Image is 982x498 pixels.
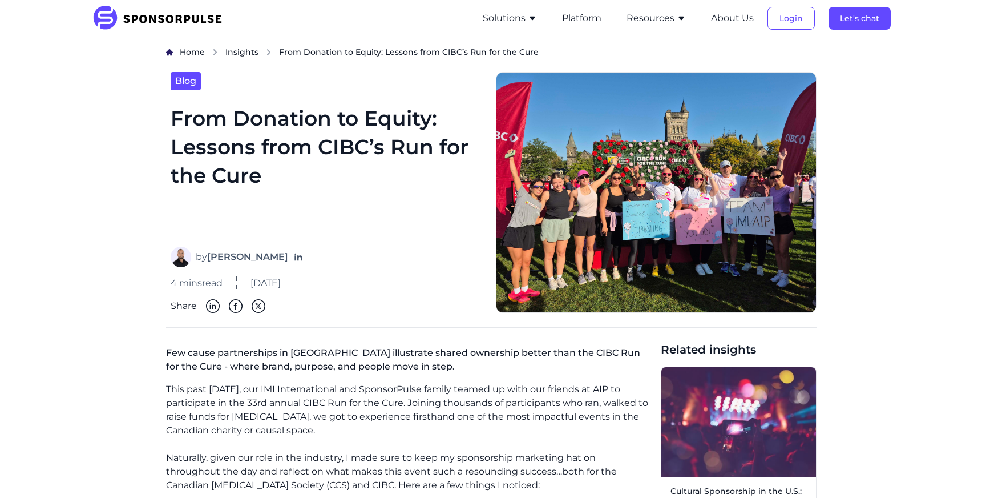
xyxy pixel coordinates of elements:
[562,11,601,25] button: Platform
[767,7,815,30] button: Login
[212,49,219,56] img: chevron right
[171,72,201,90] a: Blog
[166,383,652,437] p: This past [DATE], our IMI International and SponsorPulse family teamed up with our friends at AIP...
[196,250,288,264] span: by
[265,49,272,56] img: chevron right
[829,7,891,30] button: Let's chat
[293,251,304,263] a: Follow on LinkedIn
[279,46,539,58] span: From Donation to Equity: Lessons from CIBC’s Run for the Cure
[661,367,816,477] img: Photo by Getty Images from Unsplash
[829,13,891,23] a: Let's chat
[711,11,754,25] button: About Us
[180,47,205,57] span: Home
[252,299,265,313] img: Twitter
[207,251,288,262] strong: [PERSON_NAME]
[483,11,537,25] button: Solutions
[661,342,817,358] span: Related insights
[229,299,243,313] img: Facebook
[166,451,652,492] p: Naturally, given our role in the industry, I made sure to keep my sponsorship marketing hat on th...
[171,299,197,313] span: Share
[171,276,223,290] span: 4 mins read
[627,11,686,25] button: Resources
[225,47,258,57] span: Insights
[767,13,815,23] a: Login
[250,276,281,290] span: [DATE]
[180,46,205,58] a: Home
[925,443,982,498] iframe: Chat Widget
[166,342,652,383] p: Few cause partnerships in [GEOGRAPHIC_DATA] illustrate shared ownership better than the CIBC Run ...
[92,6,231,31] img: SponsorPulse
[171,247,191,267] img: Eddy Sidani
[225,46,258,58] a: Insights
[171,104,482,233] h1: From Donation to Equity: Lessons from CIBC’s Run for the Cure
[206,299,220,313] img: Linkedin
[562,13,601,23] a: Platform
[166,49,173,56] img: Home
[711,13,754,23] a: About Us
